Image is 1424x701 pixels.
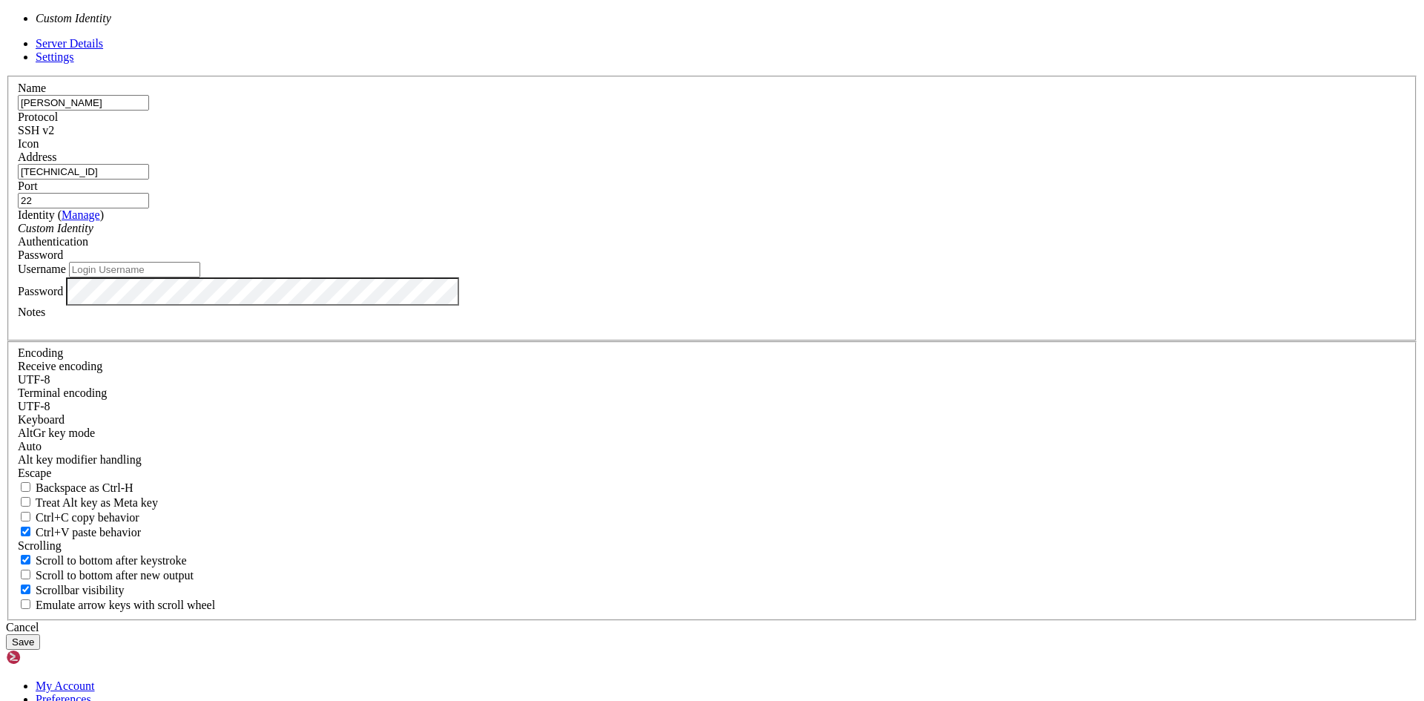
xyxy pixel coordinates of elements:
div: Custom Identity [18,222,1406,235]
span: UTF-8 [18,400,50,412]
label: Whether the Alt key acts as a Meta key or as a distinct Alt key. [18,496,158,509]
label: Scrolling [18,539,62,552]
input: Server Name [18,95,149,111]
label: Icon [18,137,39,150]
label: Encoding [18,346,63,359]
label: Password [18,284,63,297]
div: UTF-8 [18,373,1406,386]
div: SSH v2 [18,124,1406,137]
label: Identity [18,208,104,221]
span: ( ) [58,208,104,221]
label: The default terminal encoding. ISO-2022 enables character map translations (like graphics maps). ... [18,386,107,399]
input: Scroll to bottom after new output [21,570,30,579]
label: Set the expected encoding for data received from the host. If the encodings do not match, visual ... [18,360,102,372]
input: Ctrl+V paste behavior [21,527,30,536]
a: My Account [36,679,95,692]
input: Host Name or IP [18,164,149,180]
input: Emulate arrow keys with scroll wheel [21,599,30,609]
span: Scrollbar visibility [36,584,125,596]
a: Settings [36,50,74,63]
div: Password [18,249,1406,262]
span: Auto [18,440,42,452]
label: Controls how the Alt key is handled. Escape: Send an ESC prefix. 8-Bit: Add 128 to the typed char... [18,453,142,466]
label: Username [18,263,66,275]
label: Keyboard [18,413,65,426]
label: Protocol [18,111,58,123]
span: Treat Alt key as Meta key [36,496,158,509]
a: Server Details [36,37,103,50]
label: Port [18,180,38,192]
div: UTF-8 [18,400,1406,413]
input: Scrollbar visibility [21,585,30,594]
input: Scroll to bottom after keystroke [21,555,30,565]
span: Escape [18,467,51,479]
span: Ctrl+V paste behavior [36,526,141,539]
a: Manage [62,208,100,221]
img: Shellngn [6,650,91,665]
span: SSH v2 [18,124,54,136]
span: Emulate arrow keys with scroll wheel [36,599,215,611]
label: Ctrl-C copies if true, send ^C to host if false. Ctrl-Shift-C sends ^C to host if true, copies if... [18,511,139,524]
label: The vertical scrollbar mode. [18,584,125,596]
span: Ctrl+C copy behavior [36,511,139,524]
span: Scroll to bottom after new output [36,569,194,582]
div: Auto [18,440,1406,453]
input: Treat Alt key as Meta key [21,497,30,507]
input: Port Number [18,193,149,208]
label: Scroll to bottom after new output. [18,569,194,582]
label: Ctrl+V pastes if true, sends ^V to host if false. Ctrl+Shift+V sends ^V to host if true, pastes i... [18,526,141,539]
span: Password [18,249,63,261]
i: Custom Identity [18,222,93,234]
div: Cancel [6,621,1418,634]
label: Whether to scroll to the bottom on any keystroke. [18,554,187,567]
label: If true, the backspace should send BS ('\x08', aka ^H). Otherwise the backspace key should send '... [18,481,133,494]
label: Notes [18,306,45,318]
input: Backspace as Ctrl-H [21,482,30,492]
div: Escape [18,467,1406,480]
input: Login Username [69,262,200,277]
label: Name [18,82,46,94]
i: Custom Identity [36,12,111,24]
span: Backspace as Ctrl-H [36,481,133,494]
label: When using the alternative screen buffer, and DECCKM (Application Cursor Keys) is active, mouse w... [18,599,215,611]
input: Ctrl+C copy behavior [21,512,30,521]
label: Authentication [18,235,88,248]
label: Set the expected encoding for data received from the host. If the encodings do not match, visual ... [18,427,95,439]
span: Scroll to bottom after keystroke [36,554,187,567]
span: UTF-8 [18,373,50,386]
label: Address [18,151,56,163]
button: Save [6,634,40,650]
